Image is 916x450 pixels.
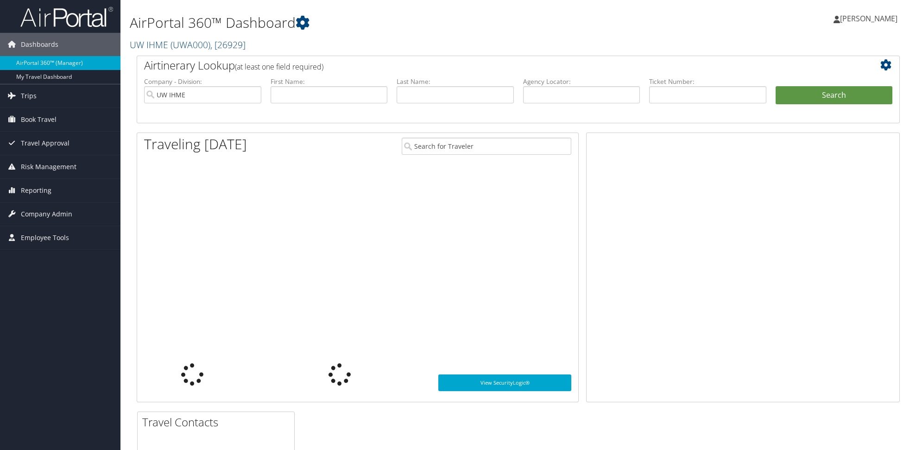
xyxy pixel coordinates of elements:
[21,203,72,226] span: Company Admin
[21,108,57,131] span: Book Travel
[21,132,69,155] span: Travel Approval
[171,38,210,51] span: ( UWA000 )
[21,226,69,249] span: Employee Tools
[523,77,640,86] label: Agency Locator:
[271,77,388,86] label: First Name:
[144,77,261,86] label: Company - Division:
[840,13,897,24] span: [PERSON_NAME]
[130,38,246,51] a: UW IHME
[142,414,294,430] h2: Travel Contacts
[649,77,766,86] label: Ticket Number:
[20,6,113,28] img: airportal-logo.png
[21,84,37,108] span: Trips
[235,62,323,72] span: (at least one field required)
[21,33,58,56] span: Dashboards
[834,5,907,32] a: [PERSON_NAME]
[144,57,829,73] h2: Airtinerary Lookup
[21,179,51,202] span: Reporting
[402,138,572,155] input: Search for Traveler
[210,38,246,51] span: , [ 26929 ]
[144,134,247,154] h1: Traveling [DATE]
[438,374,571,391] a: View SecurityLogic®
[21,155,76,178] span: Risk Management
[130,13,648,32] h1: AirPortal 360™ Dashboard
[397,77,514,86] label: Last Name:
[776,86,893,105] button: Search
